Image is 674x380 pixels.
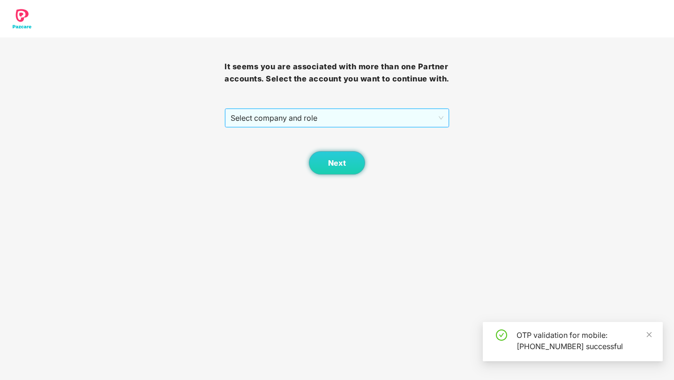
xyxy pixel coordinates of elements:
span: Next [328,159,346,168]
span: Select company and role [231,109,443,127]
div: OTP validation for mobile: [PHONE_NUMBER] successful [517,329,652,352]
span: close [646,331,652,338]
h3: It seems you are associated with more than one Partner accounts. Select the account you want to c... [225,61,449,85]
span: check-circle [496,329,507,341]
button: Next [309,151,365,175]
